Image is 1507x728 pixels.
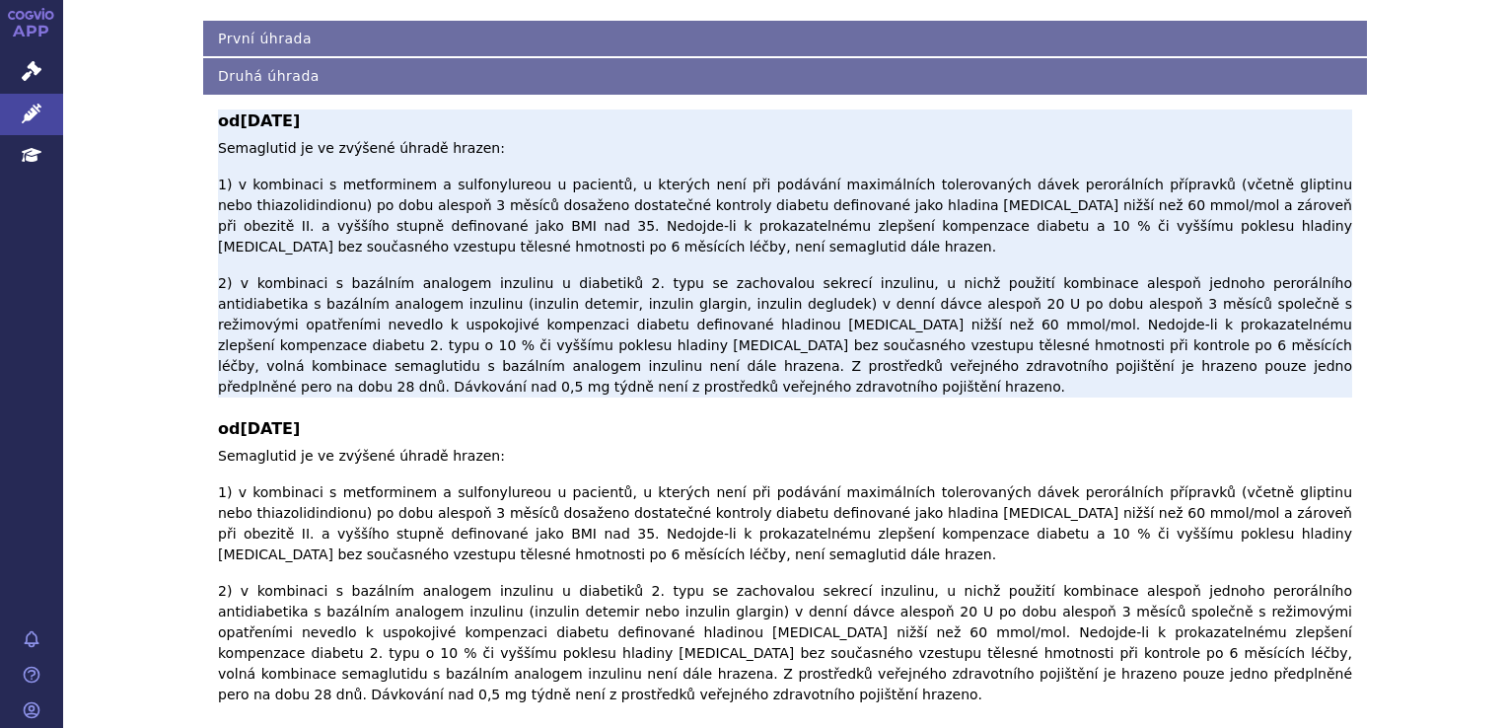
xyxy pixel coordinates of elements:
b: od [218,109,1352,133]
p: Semaglutid je ve zvýšené úhradě hrazen: 1) v kombinaci s metforminem a sulfonylureou u pacientů, ... [218,138,1352,398]
span: [DATE] [240,419,300,438]
span: [DATE] [240,111,300,130]
h4: První úhrada [203,21,1367,57]
b: od [218,417,1352,441]
h4: Druhá úhrada [203,58,1367,95]
p: Semaglutid je ve zvýšené úhradě hrazen: 1) v kombinaci s metforminem a sulfonylureou u pacientů, ... [218,446,1352,705]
